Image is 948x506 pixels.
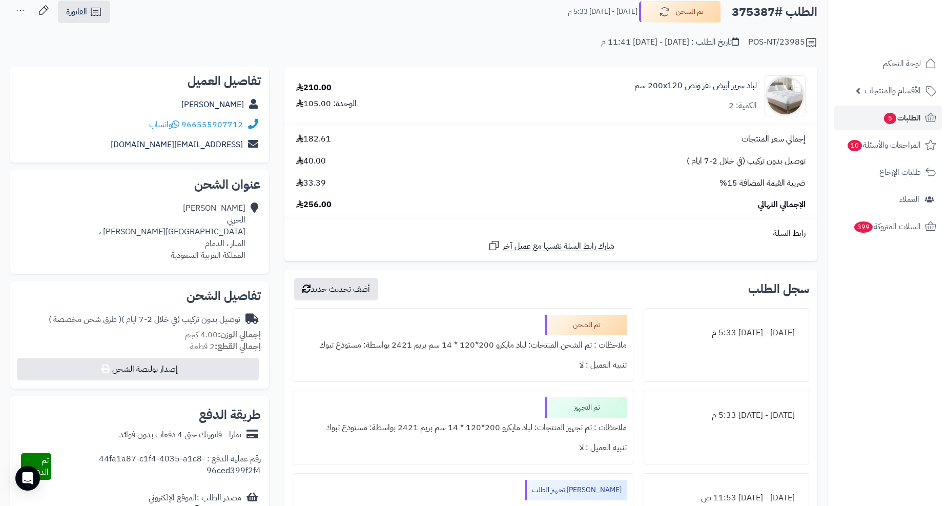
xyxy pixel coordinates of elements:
[834,214,942,239] a: السلات المتروكة399
[218,329,261,341] strong: إجمالي الوزن:
[732,2,817,23] h2: الطلب #375387
[66,6,87,18] span: الفاتورة
[525,480,627,500] div: [PERSON_NAME] تجهيز الطلب
[884,113,896,124] span: 5
[49,314,240,326] div: توصيل بدون تركيب (في خلال 2-7 ايام )
[899,192,919,207] span: العملاء
[503,240,614,252] span: شارك رابط السلة نفسها مع عميل آخر
[15,466,40,491] div: Open Intercom Messenger
[848,140,862,151] span: 10
[181,98,244,111] a: [PERSON_NAME]
[758,199,806,211] span: الإجمالي النهائي
[99,203,245,261] div: [PERSON_NAME] الحربي [GEOGRAPHIC_DATA][PERSON_NAME] ، المنار ، الدمام المملكة العربية السعودية
[853,219,921,234] span: السلات المتروكة
[299,355,627,375] div: تنبيه العميل : لا
[639,1,721,23] button: تم الشحن
[111,138,243,151] a: [EMAIL_ADDRESS][DOMAIN_NAME]
[18,290,261,302] h2: تفاصيل الشحن
[51,453,261,480] div: رقم عملية الدفع : 44fa1a87-c1f4-4035-a1c8-96ced399f2f4
[296,82,332,94] div: 210.00
[199,409,261,421] h2: طريقة الدفع
[299,335,627,355] div: ملاحظات : تم الشحن المنتجات: لباد مايكرو 200*120 * 14 سم بريم 2421 بواسطة: مستودع تبوك
[185,329,261,341] small: 4.00 كجم
[883,111,921,125] span: الطلبات
[18,75,261,87] h2: تفاصيل العميل
[58,1,110,23] a: الفاتورة
[854,221,873,233] span: 399
[634,80,757,92] a: لباد سرير أبيض نفر ونص 200x120 سم
[299,438,627,458] div: تنبيه العميل : لا
[864,84,921,98] span: الأقسام والمنتجات
[748,36,817,49] div: POS-NT/23985
[296,98,357,110] div: الوحدة: 105.00
[650,323,802,343] div: [DATE] - [DATE] 5:33 م
[687,155,806,167] span: توصيل بدون تركيب (في خلال 2-7 ايام )
[847,138,921,152] span: المراجعات والأسئلة
[49,313,121,326] span: ( طرق شحن مخصصة )
[879,165,921,179] span: طلبات الإرجاع
[294,278,378,300] button: أضف تحديث جديد
[545,397,627,418] div: تم التجهيز
[181,118,243,131] a: 966555907712
[834,160,942,185] a: طلبات الإرجاع
[18,178,261,191] h2: عنوان الشحن
[296,177,326,189] span: 33.39
[834,106,942,130] a: الطلبات5
[834,133,942,157] a: المراجعات والأسئلة10
[601,36,739,48] div: تاريخ الطلب : [DATE] - [DATE] 11:41 م
[878,29,938,50] img: logo-2.png
[299,418,627,438] div: ملاحظات : تم تجهيز المنتجات: لباد مايكرو 200*120 * 14 سم بريم 2421 بواسطة: مستودع تبوك
[650,406,802,426] div: [DATE] - [DATE] 5:33 م
[568,7,637,17] small: [DATE] - [DATE] 5:33 م
[883,56,921,71] span: لوحة التحكم
[545,315,627,335] div: تم الشحن
[190,340,261,353] small: 2 قطعة
[17,358,259,380] button: إصدار بوليصة الشحن
[834,51,942,76] a: لوحة التحكم
[296,155,326,167] span: 40.00
[149,118,179,131] a: واتساب
[288,228,813,239] div: رابط السلة
[834,187,942,212] a: العملاء
[765,75,805,116] img: 1732186588-220107040010-90x90.jpg
[748,283,809,295] h3: سجل الطلب
[119,429,241,441] div: تمارا - فاتورتك حتى 4 دفعات بدون فوائد
[296,199,332,211] span: 256.00
[719,177,806,189] span: ضريبة القيمة المضافة 15%
[729,100,757,112] div: الكمية: 2
[32,454,49,478] span: تم الدفع
[741,133,806,145] span: إجمالي سعر المنتجات
[488,239,614,252] a: شارك رابط السلة نفسها مع عميل آخر
[215,340,261,353] strong: إجمالي القطع:
[296,133,331,145] span: 182.61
